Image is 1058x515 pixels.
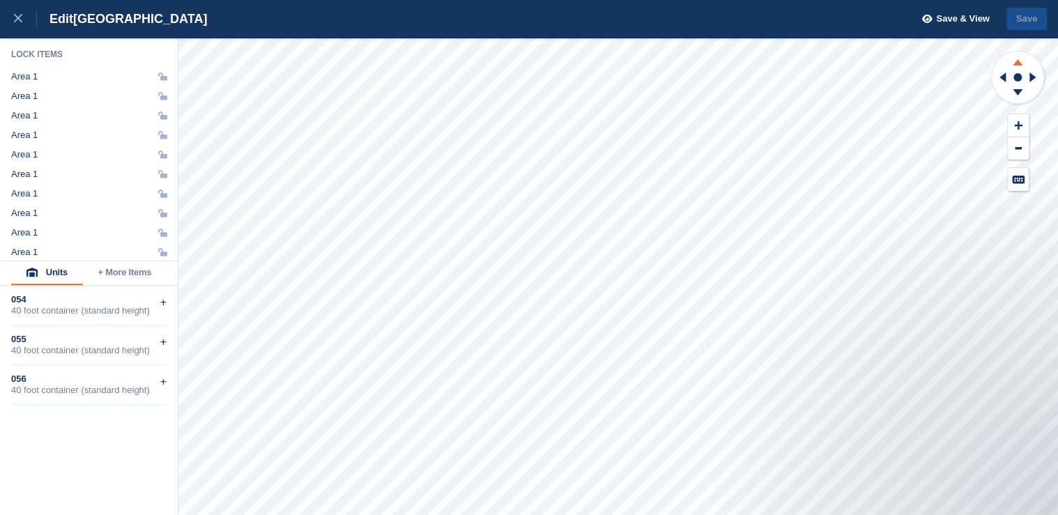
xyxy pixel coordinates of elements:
[11,365,167,405] div: 05640 foot container (standard height)+
[160,334,167,351] div: +
[160,294,167,311] div: +
[160,374,167,390] div: +
[1008,137,1029,160] button: Zoom Out
[11,208,38,219] div: Area 1
[83,261,167,285] button: + More Items
[11,130,38,141] div: Area 1
[11,91,38,102] div: Area 1
[11,294,167,305] div: 054
[11,71,38,82] div: Area 1
[11,169,38,180] div: Area 1
[11,149,38,160] div: Area 1
[11,374,167,385] div: 056
[936,12,989,26] span: Save & View
[1006,8,1047,31] button: Save
[11,305,167,316] div: 40 foot container (standard height)
[1008,168,1029,191] button: Keyboard Shortcuts
[11,49,167,60] div: Lock Items
[11,247,38,258] div: Area 1
[11,325,167,365] div: 05540 foot container (standard height)+
[11,188,38,199] div: Area 1
[11,385,167,396] div: 40 foot container (standard height)
[11,110,38,121] div: Area 1
[1008,114,1029,137] button: Zoom In
[11,286,167,325] div: 05440 foot container (standard height)+
[11,345,167,356] div: 40 foot container (standard height)
[11,334,167,345] div: 055
[914,8,990,31] button: Save & View
[37,10,207,27] div: Edit [GEOGRAPHIC_DATA]
[11,227,38,238] div: Area 1
[11,261,83,285] button: Units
